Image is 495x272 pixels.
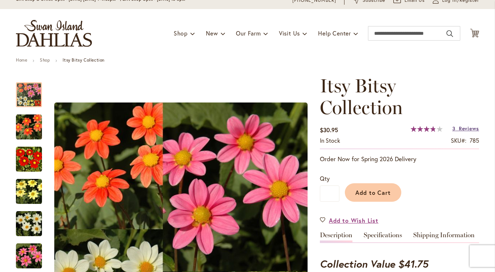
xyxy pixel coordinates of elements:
[452,125,479,132] a: 3 Reviews
[16,179,42,205] img: Itsy Bitsy Collection
[236,29,261,37] span: Our Farm
[320,232,352,242] a: Description
[16,139,49,172] div: Itsy Bitsy Collection
[63,57,105,63] strong: Itsy Bitsy Collection
[16,204,49,236] div: Itsy Bitsy Collection
[459,125,479,132] span: Reviews
[413,232,475,242] a: Shipping Information
[470,137,479,145] div: 785
[40,57,50,63] a: Shop
[16,236,49,268] div: Itsy Bitsy Collection
[329,216,378,225] span: Add to Wish List
[5,246,26,267] iframe: Launch Accessibility Center
[320,126,338,134] span: $30.95
[16,146,42,172] img: Itsy Bitsy Collection
[206,29,218,37] span: New
[320,137,340,144] span: In stock
[451,137,466,144] strong: SKU
[16,57,27,63] a: Home
[452,125,456,132] span: 3
[320,155,479,163] p: Order Now for Spring 2026 Delivery
[16,20,92,47] a: store logo
[16,114,42,140] img: Itsy Bitsy Collection
[355,189,391,196] span: Add to Cart
[320,137,340,145] div: Availability
[320,175,330,182] span: Qty
[16,172,49,204] div: Itsy Bitsy Collection
[16,75,49,107] div: Itsy Bitsy Collection
[318,29,351,37] span: Help Center
[320,257,428,271] strong: Collection Value $41.75
[345,183,401,202] button: Add to Cart
[16,107,49,139] div: Itsy Bitsy Collection
[411,126,443,132] div: 76%
[279,29,300,37] span: Visit Us
[320,216,378,225] a: Add to Wish List
[16,243,42,269] img: Itsy Bitsy Collection
[320,74,403,119] span: Itsy Bitsy Collection
[174,29,188,37] span: Shop
[364,232,402,242] a: Specifications
[16,211,42,237] img: Itsy Bitsy Collection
